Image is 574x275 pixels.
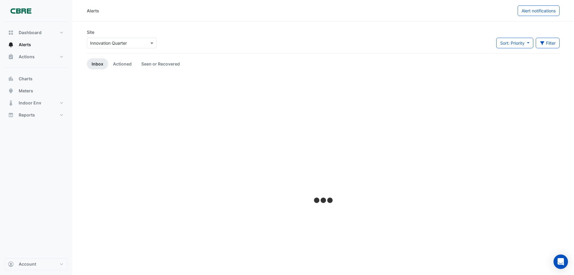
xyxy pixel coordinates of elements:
label: Site [87,29,94,35]
button: Charts [5,73,67,85]
button: Filter [536,38,560,48]
app-icon: Dashboard [8,30,14,36]
span: Dashboard [19,30,42,36]
span: Reports [19,112,35,118]
button: Dashboard [5,27,67,39]
button: Actions [5,51,67,63]
span: Meters [19,88,33,94]
app-icon: Indoor Env [8,100,14,106]
div: Open Intercom Messenger [554,254,568,269]
a: Inbox [87,58,108,69]
span: Sort: Priority [500,40,525,46]
div: Alerts [87,8,99,14]
a: Actioned [108,58,136,69]
a: Seen or Recovered [136,58,185,69]
span: Alert notifications [522,8,556,13]
button: Alert notifications [518,5,560,16]
span: Indoor Env [19,100,41,106]
button: Reports [5,109,67,121]
img: Company Logo [7,5,34,17]
button: Indoor Env [5,97,67,109]
app-icon: Charts [8,76,14,82]
span: Account [19,261,36,267]
app-icon: Alerts [8,42,14,48]
app-icon: Reports [8,112,14,118]
span: Charts [19,76,33,82]
button: Account [5,258,67,270]
app-icon: Meters [8,88,14,94]
button: Alerts [5,39,67,51]
span: Actions [19,54,35,60]
button: Meters [5,85,67,97]
span: Alerts [19,42,31,48]
app-icon: Actions [8,54,14,60]
button: Sort: Priority [496,38,533,48]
